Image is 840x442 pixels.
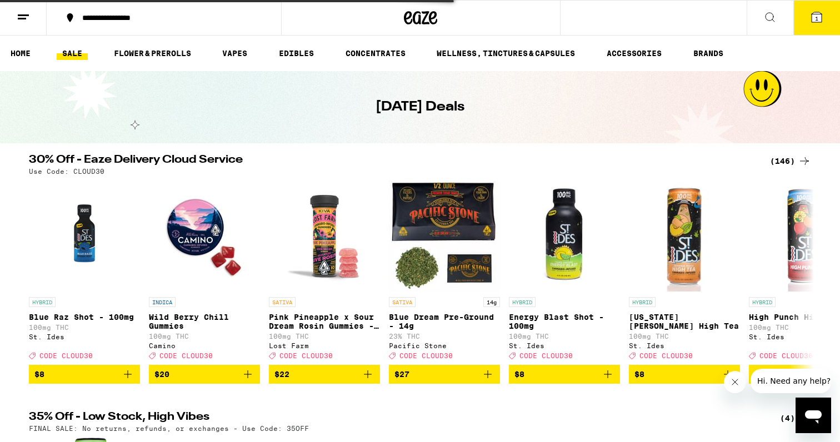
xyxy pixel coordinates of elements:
button: Add to bag [389,365,500,384]
a: EDIBLES [273,47,319,60]
p: 100mg THC [629,333,740,340]
button: Add to bag [269,365,380,384]
a: HOME [5,47,36,60]
a: VAPES [217,47,253,60]
span: 1 [815,15,818,22]
a: Open page for Energy Blast Shot - 100mg from St. Ides [509,180,620,365]
span: $20 [154,370,169,379]
span: $8 [634,370,644,379]
p: [US_STATE][PERSON_NAME] High Tea [629,313,740,330]
a: WELLNESS, TINCTURES & CAPSULES [431,47,581,60]
p: HYBRID [29,297,56,307]
p: SATIVA [269,297,296,307]
p: Energy Blast Shot - 100mg [509,313,620,330]
div: Camino [149,342,260,349]
img: Lost Farm - Pink Pineapple x Sour Dream Rosin Gummies - 100mg [269,180,380,292]
a: Open page for Blue Raz Shot - 100mg from St. Ides [29,180,140,365]
button: Add to bag [509,365,620,384]
span: CODE CLOUD30 [639,352,693,359]
span: CODE CLOUD30 [399,352,453,359]
img: Camino - Wild Berry Chill Gummies [149,180,260,292]
button: Add to bag [29,365,140,384]
p: HYBRID [629,297,656,307]
p: Pink Pineapple x Sour Dream Rosin Gummies - 100mg [269,313,380,330]
div: St. Ides [629,342,740,349]
p: 100mg THC [269,333,380,340]
p: Blue Dream Pre-Ground - 14g [389,313,500,330]
a: Open page for Blue Dream Pre-Ground - 14g from Pacific Stone [389,180,500,365]
span: $27 [394,370,409,379]
p: SATIVA [389,297,416,307]
img: St. Ides - Georgia Peach High Tea [629,180,740,292]
a: BRANDS [688,47,729,60]
div: St. Ides [29,333,140,340]
span: CODE CLOUD30 [39,352,93,359]
img: Pacific Stone - Blue Dream Pre-Ground - 14g [389,180,500,292]
iframe: Message from company [751,369,831,393]
h2: 35% Off - Low Stock, High Vibes [29,411,757,425]
p: 14g [483,297,500,307]
span: $8 [514,370,524,379]
span: CODE CLOUD30 [759,352,813,359]
p: Blue Raz Shot - 100mg [29,313,140,322]
a: Open page for Georgia Peach High Tea from St. Ides [629,180,740,365]
a: CONCENTRATES [340,47,411,60]
p: HYBRID [749,297,776,307]
a: FLOWER & PREROLLS [108,47,197,60]
p: FINAL SALE: No returns, refunds, or exchanges - Use Code: 35OFF [29,425,309,432]
a: Open page for Pink Pineapple x Sour Dream Rosin Gummies - 100mg from Lost Farm [269,180,380,365]
div: Lost Farm [269,342,380,349]
p: 100mg THC [29,324,140,331]
p: Use Code: CLOUD30 [29,168,104,175]
span: CODE CLOUD30 [519,352,573,359]
span: CODE CLOUD30 [159,352,213,359]
p: 100mg THC [149,333,260,340]
a: SALE [57,47,88,60]
span: $8 [34,370,44,379]
span: $22 [274,370,289,379]
h1: [DATE] Deals [376,98,464,117]
iframe: Close message [724,371,746,393]
div: St. Ides [509,342,620,349]
button: Add to bag [629,365,740,384]
a: Open page for Wild Berry Chill Gummies from Camino [149,180,260,365]
a: (146) [770,154,811,168]
button: Add to bag [149,365,260,384]
span: CODE CLOUD30 [279,352,333,359]
p: INDICA [149,297,176,307]
a: (4) [780,411,811,425]
p: 100mg THC [509,333,620,340]
iframe: Button to launch messaging window [796,398,831,433]
div: Pacific Stone [389,342,500,349]
img: St. Ides - Blue Raz Shot - 100mg [29,180,140,292]
h2: 30% Off - Eaze Delivery Cloud Service [29,154,757,168]
img: St. Ides - Energy Blast Shot - 100mg [509,180,620,292]
p: 23% THC [389,333,500,340]
button: 1 [793,1,840,35]
p: HYBRID [509,297,536,307]
a: ACCESSORIES [601,47,667,60]
p: Wild Berry Chill Gummies [149,313,260,330]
